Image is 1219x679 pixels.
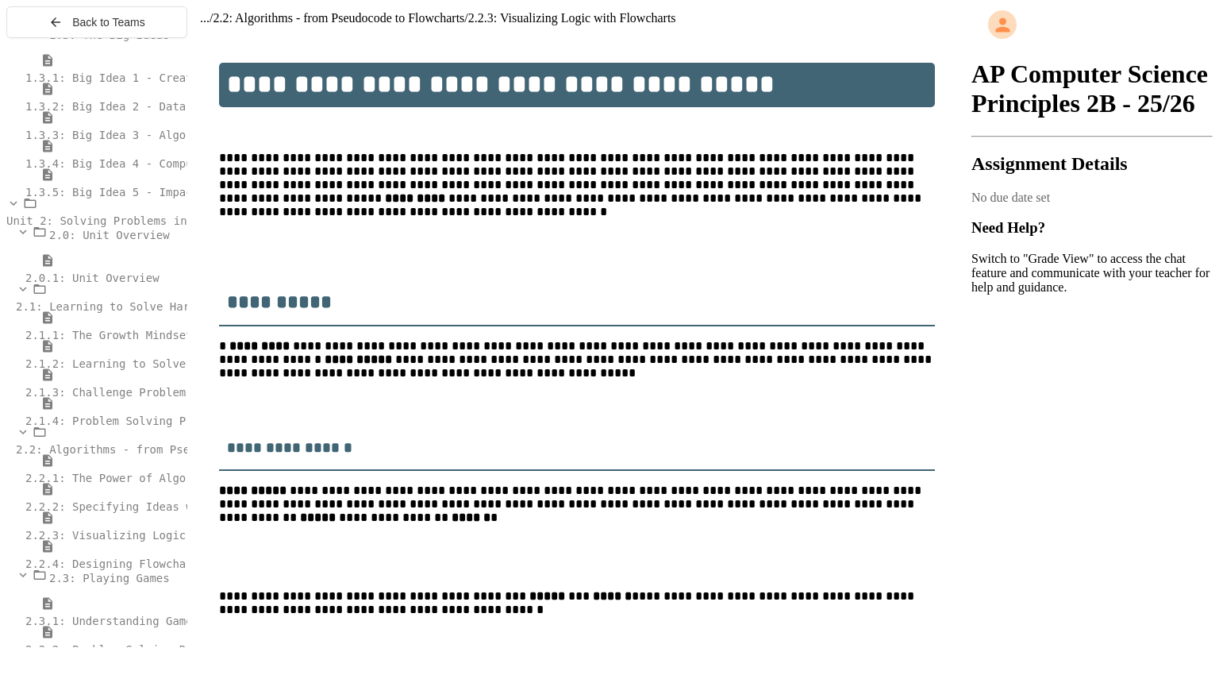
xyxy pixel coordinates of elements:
span: 2.0: Unit Overview [49,229,170,241]
span: 2.2.1: The Power of Algorithms [25,472,226,484]
span: 2.1.4: Problem Solving Practice [25,415,233,427]
span: 2.2.3: Visualizing Logic with Flowcharts [468,11,676,25]
span: 1.3.4: Big Idea 4 - Computing Systems and Networks [25,157,360,170]
span: / [210,11,213,25]
span: 2.2: Algorithms - from Pseudocode to Flowcharts [213,11,464,25]
h2: Assignment Details [971,153,1213,175]
div: No due date set [971,191,1213,205]
span: 2.2.2: Specifying Ideas with Pseudocode [25,500,286,513]
h1: AP Computer Science Principles 2B - 25/26 [971,60,1213,118]
span: 1.3.5: Big Idea 5 - Impact of Computing [25,186,286,199]
span: 2.1.3: Challenge Problem - The Bridge [25,386,273,399]
span: 2.3: Playing Games [49,572,170,584]
span: 2.1.2: Learning to Solve Hard Problems [25,357,279,370]
span: Unit 2: Solving Problems in Computer Science [6,214,301,227]
span: / [464,11,467,25]
span: Back to Teams [72,16,145,29]
span: 1.3.2: Big Idea 2 - Data [25,100,186,113]
span: 2.2: Algorithms - from Pseudocode to Flowcharts [16,443,330,456]
span: 2.1: Learning to Solve Hard Problems [16,300,256,313]
span: 2.0.1: Unit Overview [25,272,160,284]
span: 1.3.1: Big Idea 1 - Creative Development [25,71,293,84]
h3: Need Help? [971,219,1213,237]
span: 2.3.1: Understanding Games with Flowcharts [25,615,306,627]
div: My Account [971,6,1213,43]
span: 2.2.4: Designing Flowcharts [25,557,206,570]
button: Back to Teams [6,6,187,38]
span: ... [200,11,210,25]
p: Switch to "Grade View" to access the chat feature and communicate with your teacher for help and ... [971,252,1213,295]
span: 2.1.1: The Growth Mindset [25,329,193,341]
span: 1.3.3: Big Idea 3 - Algorithms and Programming [25,129,333,141]
span: 2.2.3: Visualizing Logic with Flowcharts [25,529,293,542]
span: 2.3.2: Problem Solving Reflection [25,643,246,656]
